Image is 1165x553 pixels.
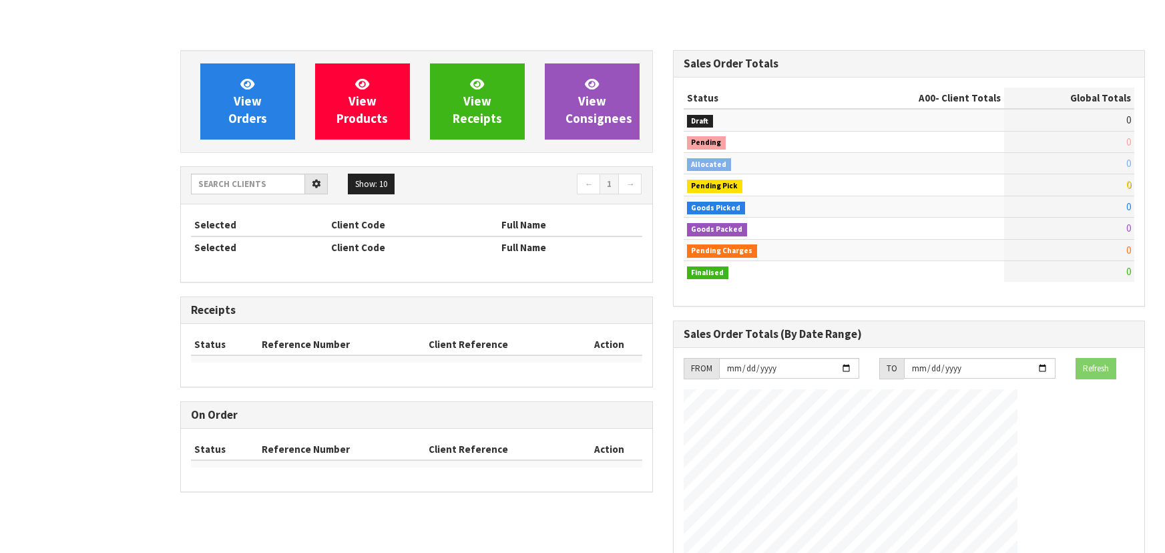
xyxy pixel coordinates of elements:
span: Draft [687,115,714,128]
input: Search clients [191,174,305,194]
th: Selected [191,214,328,236]
a: 1 [600,174,619,195]
th: Reference Number [258,439,425,460]
th: Status [191,439,258,460]
span: Pending [687,136,726,150]
span: Finalised [687,266,729,280]
span: 0 [1126,178,1131,191]
span: Allocated [687,158,732,172]
nav: Page navigation [427,174,642,197]
div: TO [879,358,904,379]
button: Show: 10 [348,174,395,195]
th: Action [577,334,642,355]
span: Pending Charges [687,244,758,258]
th: Full Name [498,236,642,258]
th: - Client Totals [833,87,1004,109]
button: Refresh [1076,358,1116,379]
th: Client Reference [425,334,577,355]
h3: On Order [191,409,642,421]
a: → [618,174,642,195]
a: ViewOrders [200,63,295,140]
span: Pending Pick [687,180,743,193]
h3: Sales Order Totals (By Date Range) [684,328,1135,341]
th: Selected [191,236,328,258]
a: ← [577,174,600,195]
span: 0 [1126,114,1131,126]
h3: Sales Order Totals [684,57,1135,70]
span: 0 [1126,244,1131,256]
th: Status [684,87,833,109]
h3: Receipts [191,304,642,317]
span: View Orders [228,76,267,126]
th: Status [191,334,258,355]
span: A00 [919,91,935,104]
span: Goods Picked [687,202,746,215]
span: View Receipts [453,76,502,126]
span: 0 [1126,157,1131,170]
div: FROM [684,358,719,379]
span: 0 [1126,222,1131,234]
th: Reference Number [258,334,425,355]
span: 0 [1126,265,1131,278]
th: Client Reference [425,439,577,460]
th: Client Code [328,214,498,236]
span: View Products [336,76,388,126]
span: Goods Packed [687,223,748,236]
th: Client Code [328,236,498,258]
span: 0 [1126,200,1131,213]
a: ViewProducts [315,63,410,140]
th: Global Totals [1004,87,1134,109]
a: ViewConsignees [545,63,640,140]
th: Action [577,439,642,460]
th: Full Name [498,214,642,236]
span: 0 [1126,136,1131,148]
a: ViewReceipts [430,63,525,140]
span: View Consignees [565,76,632,126]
